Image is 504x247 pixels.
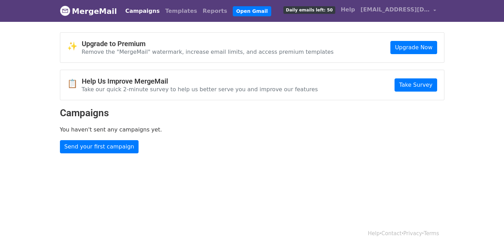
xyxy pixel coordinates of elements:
h4: Help Us Improve MergeMail [82,77,318,85]
a: Templates [162,4,200,18]
a: Upgrade Now [390,41,437,54]
h2: Campaigns [60,107,444,119]
a: Reports [200,4,230,18]
p: Remove the "MergeMail" watermark, increase email limits, and access premium templates [82,48,334,56]
h4: Upgrade to Premium [82,40,334,48]
a: Send your first campaign [60,140,139,153]
a: Daily emails left: 50 [281,3,338,17]
p: Take our quick 2-minute survey to help us better serve you and improve our features [82,86,318,93]
a: Terms [424,230,439,237]
a: MergeMail [60,4,117,18]
a: Open Gmail [233,6,271,16]
span: [EMAIL_ADDRESS][DOMAIN_NAME] [361,6,430,14]
p: You haven't sent any campaigns yet. [60,126,444,133]
a: Privacy [403,230,422,237]
span: ✨ [67,41,82,51]
a: Campaigns [123,4,162,18]
img: MergeMail logo [60,6,70,16]
a: [EMAIL_ADDRESS][DOMAIN_NAME] [358,3,439,19]
span: 📋 [67,79,82,89]
a: Take Survey [395,78,437,92]
span: Daily emails left: 50 [283,6,335,14]
a: Help [338,3,358,17]
a: Help [368,230,380,237]
a: Contact [381,230,401,237]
